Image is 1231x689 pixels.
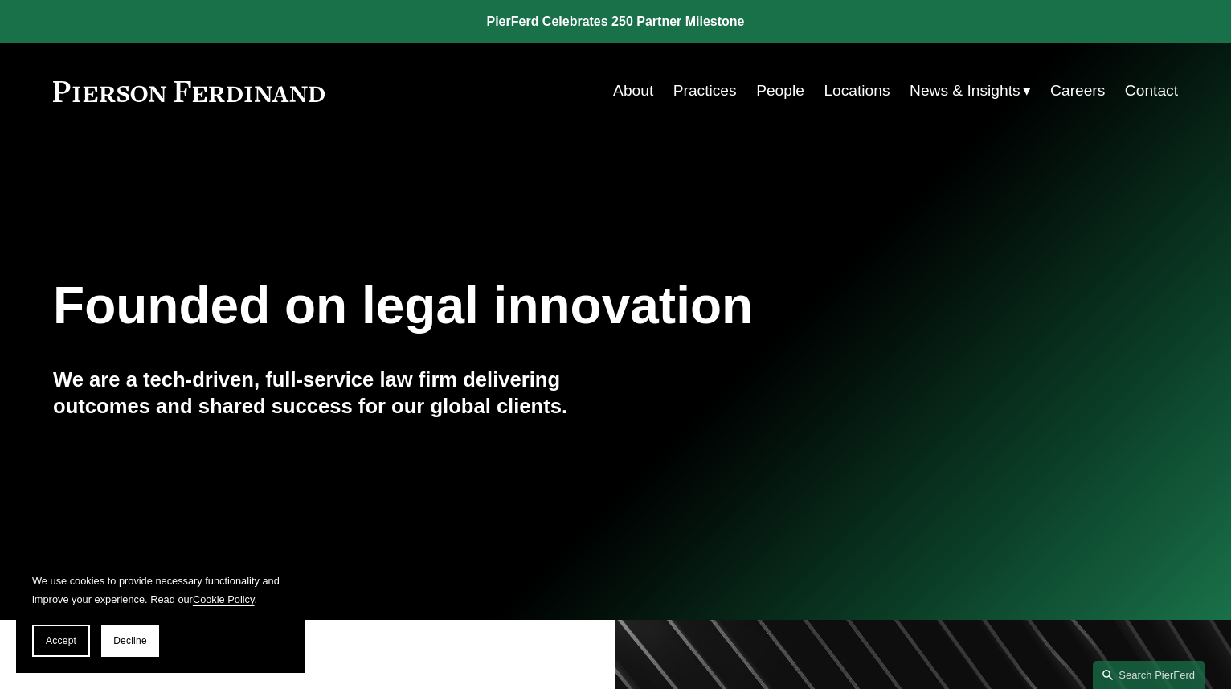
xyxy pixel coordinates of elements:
a: About [613,76,653,106]
a: Cookie Policy [193,593,255,605]
p: We use cookies to provide necessary functionality and improve your experience. Read our . [32,572,289,609]
a: Search this site [1093,661,1205,689]
section: Cookie banner [16,556,305,673]
span: Decline [113,635,147,646]
h4: We are a tech-driven, full-service law firm delivering outcomes and shared success for our global... [53,367,615,419]
span: Accept [46,635,76,646]
a: Locations [824,76,890,106]
h1: Founded on legal innovation [53,277,991,335]
a: Careers [1050,76,1105,106]
a: People [756,76,804,106]
span: News & Insights [910,77,1020,105]
a: Practices [673,76,737,106]
a: Contact [1125,76,1178,106]
button: Decline [101,625,159,657]
a: folder dropdown [910,76,1031,106]
button: Accept [32,625,90,657]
